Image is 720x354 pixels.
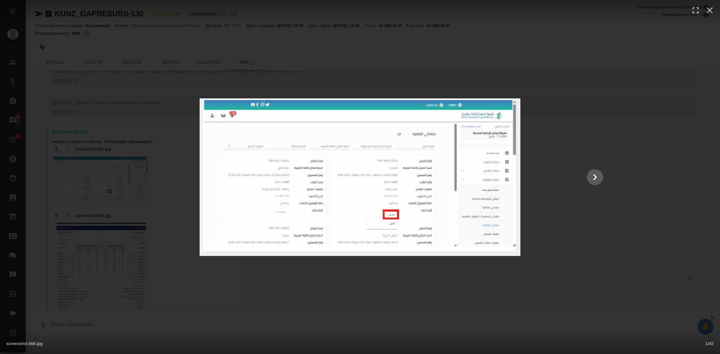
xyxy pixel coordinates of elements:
img: screenshot.666.jpg [200,98,520,256]
span: 1 of 2 [705,340,714,348]
button: Close (esc) [703,3,717,17]
span: screenshot.666.jpg [6,341,43,346]
button: Enter fullscreen (f) [688,3,703,17]
button: Show slide 2 of 2 [587,169,603,185]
